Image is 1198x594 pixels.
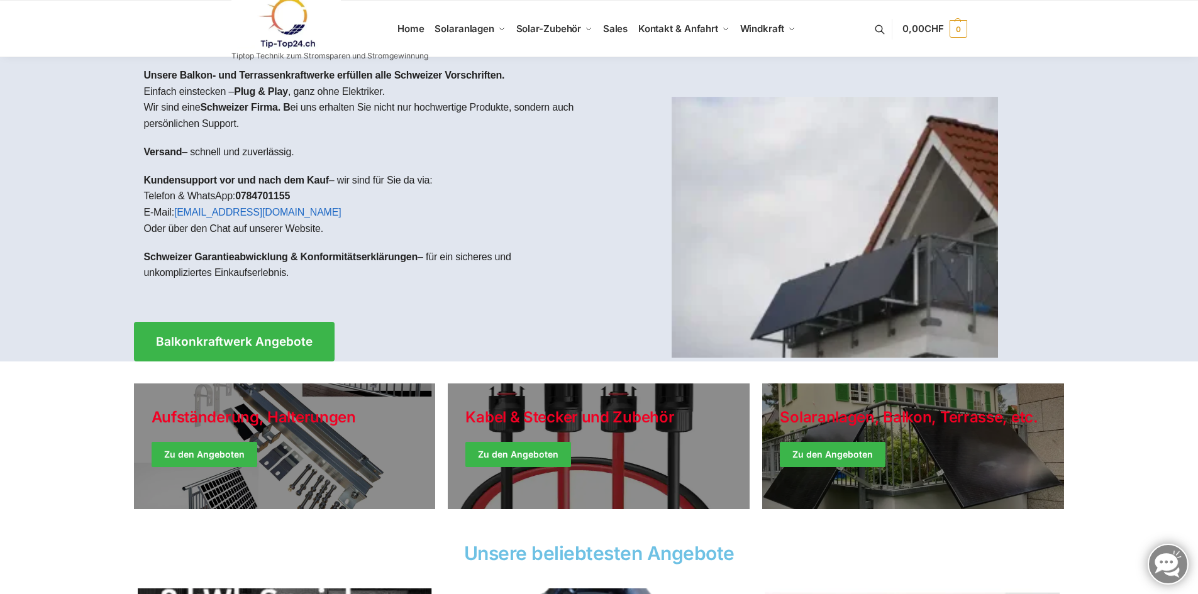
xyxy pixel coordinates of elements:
[516,23,582,35] span: Solar-Zubehör
[597,1,633,57] a: Sales
[134,322,335,361] a: Balkonkraftwerk Angebote
[633,1,735,57] a: Kontakt & Anfahrt
[134,544,1065,563] h2: Unsere beliebtesten Angebote
[902,10,967,48] a: 0,00CHF 0
[144,144,589,160] p: – schnell und zuverlässig.
[231,52,428,60] p: Tiptop Technik zum Stromsparen und Stromgewinnung
[200,102,290,113] strong: Schweizer Firma. B
[235,190,290,201] strong: 0784701155
[144,172,589,236] p: – wir sind für Sie da via: Telefon & WhatsApp: E-Mail: Oder über den Chat auf unserer Website.
[672,97,998,358] img: Home 1
[735,1,801,57] a: Windkraft
[134,383,436,509] a: Holiday Style
[144,70,505,80] strong: Unsere Balkon- und Terrassenkraftwerke erfüllen alle Schweizer Vorschriften.
[448,383,750,509] a: Holiday Style
[134,57,599,303] div: Einfach einstecken – , ganz ohne Elektriker.
[144,99,589,131] p: Wir sind eine ei uns erhalten Sie nicht nur hochwertige Produkte, sondern auch persönlichen Support.
[924,23,944,35] span: CHF
[144,175,329,185] strong: Kundensupport vor und nach dem Kauf
[902,23,943,35] span: 0,00
[603,23,628,35] span: Sales
[430,1,511,57] a: Solaranlagen
[144,249,589,281] p: – für ein sicheres und unkompliziertes Einkaufserlebnis.
[144,251,418,262] strong: Schweizer Garantieabwicklung & Konformitätserklärungen
[740,23,784,35] span: Windkraft
[144,146,182,157] strong: Versand
[638,23,718,35] span: Kontakt & Anfahrt
[234,86,288,97] strong: Plug & Play
[762,383,1064,509] a: Winter Jackets
[950,20,967,38] span: 0
[156,336,313,348] span: Balkonkraftwerk Angebote
[511,1,597,57] a: Solar-Zubehör
[174,207,341,217] a: [EMAIL_ADDRESS][DOMAIN_NAME]
[435,23,494,35] span: Solaranlagen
